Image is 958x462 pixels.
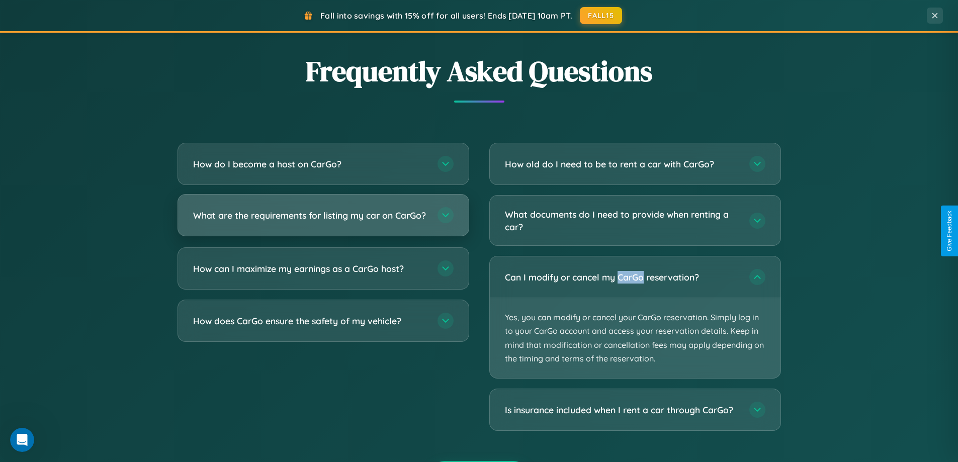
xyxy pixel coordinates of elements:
[178,52,781,90] h2: Frequently Asked Questions
[946,211,953,251] div: Give Feedback
[505,404,739,416] h3: Is insurance included when I rent a car through CarGo?
[505,208,739,233] h3: What documents do I need to provide when renting a car?
[10,428,34,452] iframe: Intercom live chat
[505,158,739,170] h3: How old do I need to be to rent a car with CarGo?
[490,298,780,378] p: Yes, you can modify or cancel your CarGo reservation. Simply log in to your CarGo account and acc...
[193,209,427,222] h3: What are the requirements for listing my car on CarGo?
[193,158,427,170] h3: How do I become a host on CarGo?
[193,262,427,275] h3: How can I maximize my earnings as a CarGo host?
[193,315,427,327] h3: How does CarGo ensure the safety of my vehicle?
[580,7,622,24] button: FALL15
[505,271,739,284] h3: Can I modify or cancel my CarGo reservation?
[320,11,572,21] span: Fall into savings with 15% off for all users! Ends [DATE] 10am PT.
